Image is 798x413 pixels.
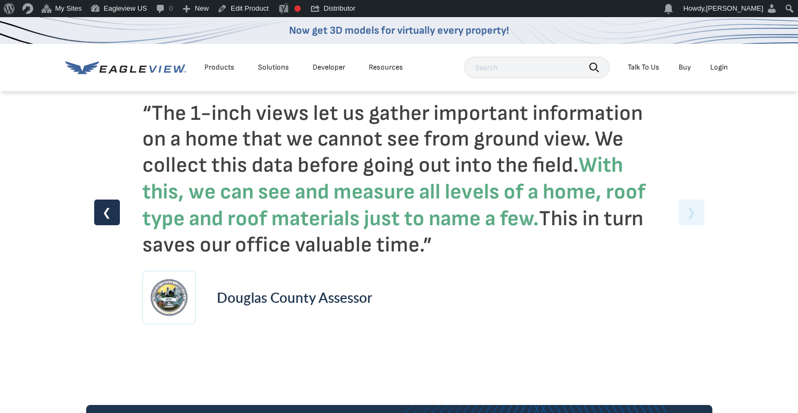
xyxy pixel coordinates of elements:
[94,200,120,225] div: ❮
[289,24,509,37] a: Now get 3D models for virtually every property!
[142,152,645,232] strong: With this, we can see and measure all levels of a home, roof type and roof materials just to name...
[258,63,289,72] div: Solutions
[313,63,345,72] a: Developer
[706,4,763,12] span: [PERSON_NAME]
[204,63,234,72] div: Products
[628,63,659,72] div: Talk To Us
[217,287,373,308] p: Douglas County Assessor
[710,63,728,72] div: Login
[464,57,610,78] input: Search
[679,63,691,72] a: Buy
[369,63,403,72] div: Resources
[294,5,301,12] div: Focus keyphrase not set
[142,101,656,258] h2: “The 1-inch views let us gather important information on a home that we cannot see from ground vi...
